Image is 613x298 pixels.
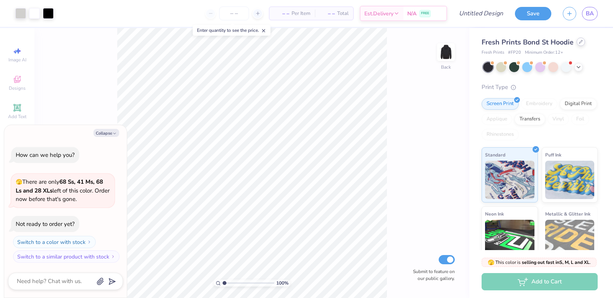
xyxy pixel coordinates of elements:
img: Standard [485,161,534,199]
a: BA [582,7,598,20]
strong: selling out fast in S, M, L and XL [522,259,590,265]
div: Applique [482,114,512,125]
span: 🫣 [16,178,22,186]
div: Back [441,64,451,71]
img: Neon Ink [485,220,534,258]
div: Vinyl [547,114,569,125]
span: Per Item [292,10,310,18]
span: Total [337,10,349,18]
span: Minimum Order: 12 + [525,49,563,56]
img: Back [438,44,454,60]
span: FREE [421,11,429,16]
span: Fresh Prints Bond St Hoodie [482,38,574,47]
div: Not ready to order yet? [16,220,75,228]
div: Screen Print [482,98,519,110]
span: This color is . [488,259,591,266]
span: Image AI [8,57,26,63]
img: Metallic & Glitter Ink [545,220,595,258]
span: – – [320,10,335,18]
div: Embroidery [521,98,557,110]
span: # FP20 [508,49,521,56]
img: Puff Ink [545,161,595,199]
span: 🫣 [488,259,494,266]
button: Switch to a color with stock [13,236,96,248]
span: Designs [9,85,26,91]
span: There are only left of this color. Order now before that's gone. [16,178,110,203]
div: Digital Print [560,98,597,110]
strong: 68 Ss, 41 Ms, 68 Ls and 28 XLs [16,178,103,194]
span: Add Text [8,114,26,120]
span: Est. Delivery [364,10,393,18]
input: – – [219,7,249,20]
label: Submit to feature on our public gallery. [409,268,455,282]
button: Save [515,7,551,20]
span: Fresh Prints [482,49,504,56]
button: Switch to a similar product with stock [13,250,120,263]
button: Collapse [93,129,119,137]
span: Puff Ink [545,151,561,159]
img: Switch to a color with stock [87,240,92,244]
span: – – [274,10,289,18]
div: Enter quantity to see the price. [193,25,270,36]
div: Rhinestones [482,129,519,140]
input: Untitled Design [453,6,509,21]
span: Metallic & Glitter Ink [545,210,590,218]
span: Standard [485,151,505,159]
div: Print Type [482,83,598,92]
span: 100 % [276,280,288,286]
span: N/A [407,10,416,18]
div: How can we help you? [16,151,75,159]
span: Neon Ink [485,210,504,218]
div: Transfers [515,114,545,125]
div: Foil [571,114,589,125]
img: Switch to a similar product with stock [111,254,115,259]
span: BA [586,9,594,18]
